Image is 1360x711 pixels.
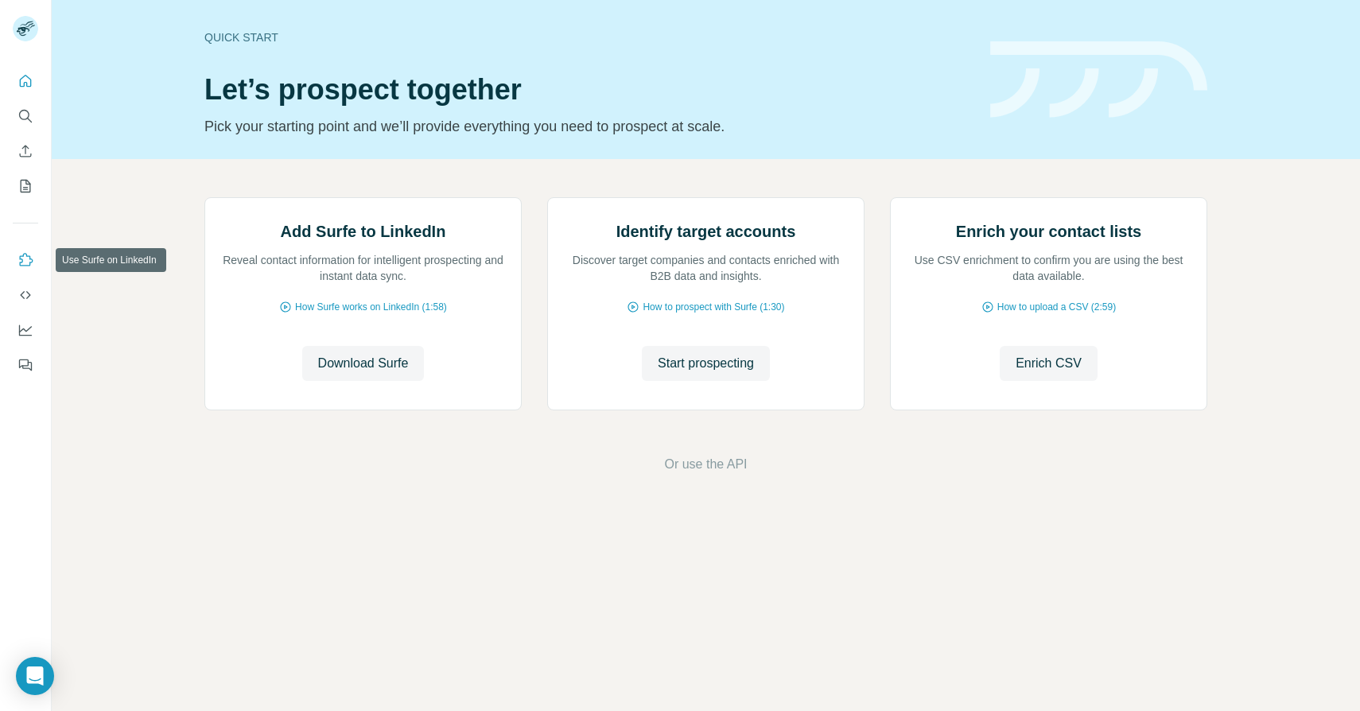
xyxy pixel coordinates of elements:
[318,354,409,373] span: Download Surfe
[302,346,425,381] button: Download Surfe
[221,252,505,284] p: Reveal contact information for intelligent prospecting and instant data sync.
[295,300,447,314] span: How Surfe works on LinkedIn (1:58)
[658,354,754,373] span: Start prospecting
[1000,346,1098,381] button: Enrich CSV
[13,16,38,41] img: Avatar
[13,102,38,130] button: Search
[13,67,38,95] button: Quick start
[281,220,446,243] h2: Add Surfe to LinkedIn
[616,220,796,243] h2: Identify target accounts
[1016,354,1082,373] span: Enrich CSV
[643,300,784,314] span: How to prospect with Surfe (1:30)
[204,115,971,138] p: Pick your starting point and we’ll provide everything you need to prospect at scale.
[204,74,971,106] h1: Let’s prospect together
[13,246,38,274] button: Use Surfe on LinkedIn
[13,172,38,200] button: My lists
[13,351,38,379] button: Feedback
[564,252,848,284] p: Discover target companies and contacts enriched with B2B data and insights.
[16,657,54,695] div: Open Intercom Messenger
[997,300,1116,314] span: How to upload a CSV (2:59)
[13,281,38,309] button: Use Surfe API
[664,455,747,474] button: Or use the API
[956,220,1141,243] h2: Enrich your contact lists
[990,41,1207,118] img: banner
[642,346,770,381] button: Start prospecting
[907,252,1191,284] p: Use CSV enrichment to confirm you are using the best data available.
[204,29,971,45] div: Quick start
[13,316,38,344] button: Dashboard
[13,137,38,165] button: Enrich CSV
